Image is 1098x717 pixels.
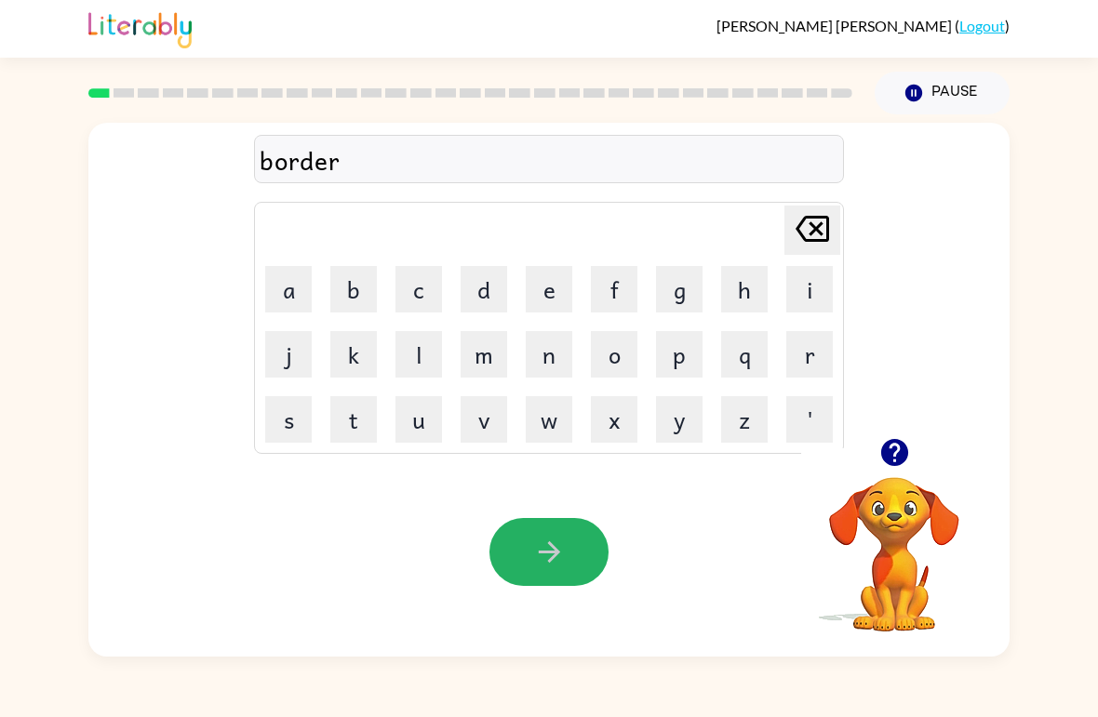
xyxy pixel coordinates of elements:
[959,17,1005,34] a: Logout
[591,396,637,443] button: x
[330,331,377,378] button: k
[330,396,377,443] button: t
[395,331,442,378] button: l
[721,396,768,443] button: z
[656,396,703,443] button: y
[265,331,312,378] button: j
[656,331,703,378] button: p
[265,266,312,312] button: a
[786,331,833,378] button: r
[395,266,442,312] button: c
[786,396,833,443] button: '
[526,266,572,312] button: e
[461,266,507,312] button: d
[786,266,833,312] button: i
[526,331,572,378] button: n
[395,396,442,443] button: u
[591,331,637,378] button: o
[461,396,507,443] button: v
[260,140,838,179] div: border
[875,72,1010,114] button: Pause
[330,266,377,312] button: b
[656,266,703,312] button: g
[88,7,192,48] img: Literably
[265,396,312,443] button: s
[721,266,768,312] button: h
[716,17,955,34] span: [PERSON_NAME] [PERSON_NAME]
[591,266,637,312] button: f
[461,331,507,378] button: m
[801,448,987,634] video: Your browser must support playing .mp4 files to use Literably. Please try using another browser.
[716,17,1010,34] div: ( )
[721,331,768,378] button: q
[526,396,572,443] button: w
